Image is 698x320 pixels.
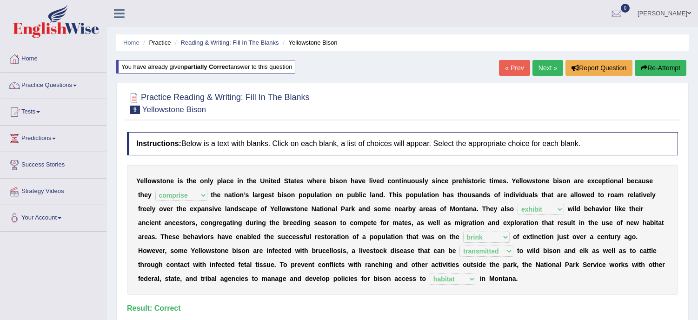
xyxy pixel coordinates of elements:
b: l [314,191,316,199]
b: i [234,191,236,199]
b: t [160,177,162,185]
b: e [140,177,144,185]
b: t [489,177,492,185]
b: a [571,191,574,199]
b: s [646,177,650,185]
b: t [541,191,544,199]
b: l [225,205,227,213]
b: e [144,191,148,199]
b: n [328,191,332,199]
b: t [472,177,474,185]
b: partially correct [184,63,231,70]
b: d [521,191,525,199]
b: l [532,191,534,199]
b: s [559,177,563,185]
b: e [230,177,234,185]
b: b [355,191,359,199]
b: u [407,177,412,185]
b: s [419,177,423,185]
b: h [443,191,447,199]
b: l [422,191,424,199]
a: Strategy Videos [0,179,106,202]
b: o [162,177,166,185]
b: i [608,177,610,185]
b: T [389,191,393,199]
b: w [582,191,587,199]
b: v [373,177,377,185]
b: e [296,177,300,185]
b: e [170,177,174,185]
b: u [418,191,422,199]
b: v [358,177,362,185]
b: y [652,191,656,199]
b: h [179,205,183,213]
b: h [392,191,397,199]
b: r [478,177,480,185]
b: a [201,205,205,213]
b: a [638,177,642,185]
b: o [538,177,542,185]
b: p [217,177,221,185]
b: n [343,177,347,185]
b: c [387,177,391,185]
b: o [159,205,163,213]
b: t [606,177,608,185]
b: b [627,177,631,185]
b: a [557,191,561,199]
b: l [650,191,652,199]
b: a [446,191,450,199]
b: n [435,191,439,199]
b: e [183,205,186,213]
b: t [288,177,291,185]
b: p [197,205,201,213]
b: Y [136,177,140,185]
b: l [146,177,147,185]
b: e [166,205,170,213]
a: Predictions [0,126,106,149]
b: d [234,205,239,213]
span: 0 [621,4,630,13]
b: x [591,177,595,185]
b: c [441,177,445,185]
b: o [411,177,415,185]
b: y [152,205,156,213]
b: o [610,191,614,199]
b: i [557,177,559,185]
b: e [631,177,635,185]
b: e [376,177,380,185]
b: n [614,177,618,185]
b: h [544,191,548,199]
b: e [273,177,277,185]
b: i [269,177,271,185]
b: o [610,177,614,185]
b: t [320,191,322,199]
b: s [432,177,435,185]
b: e [322,177,326,185]
b: u [415,177,419,185]
b: c [634,177,638,185]
b: o [431,191,435,199]
b: a [291,177,294,185]
b: d [510,191,514,199]
b: S [284,177,288,185]
b: n [375,191,379,199]
a: Success Stories [0,152,106,175]
b: m [493,177,499,185]
div: You have already given answer to this question [116,60,295,73]
b: o [324,191,328,199]
b: o [600,191,605,199]
b: e [217,191,221,199]
b: n [265,177,269,185]
b: l [253,191,254,199]
b: c [595,177,598,185]
b: b [278,191,282,199]
b: s [534,191,538,199]
b: n [542,177,546,185]
b: i [429,191,431,199]
b: x [193,205,197,213]
b: n [166,177,171,185]
b: v [515,191,519,199]
h4: Below is a text with blanks. Click on each blank, a list of choices will appear. Select the appro... [127,132,678,155]
b: a [254,191,258,199]
b: e [649,177,653,185]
